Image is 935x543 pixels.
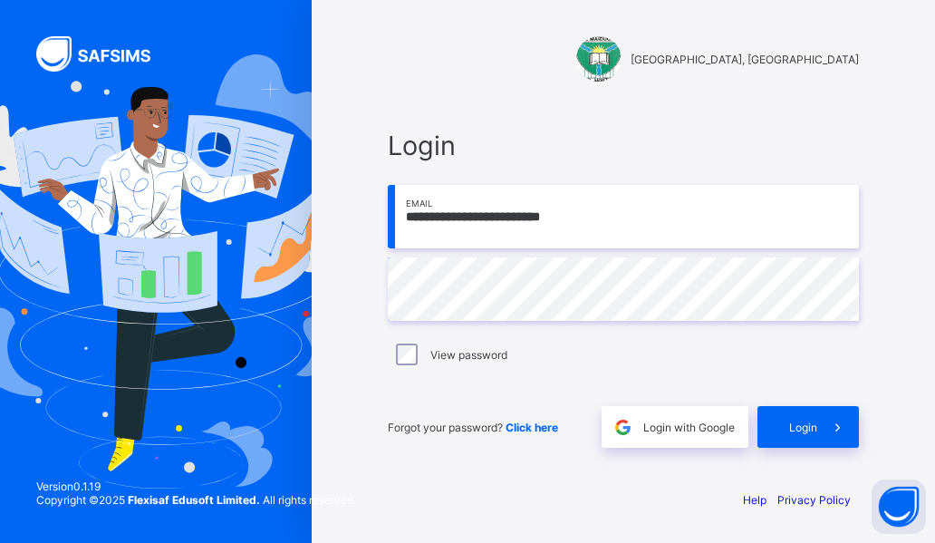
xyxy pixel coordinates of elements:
[872,480,926,534] button: Open asap
[506,421,558,434] a: Click here
[777,493,851,507] a: Privacy Policy
[612,417,633,438] img: google.396cfc9801f0270233282035f929180a.svg
[430,348,507,362] label: View password
[36,36,172,72] img: SAFSIMS Logo
[789,421,817,434] span: Login
[36,480,356,493] span: Version 0.1.19
[388,130,859,161] span: Login
[36,493,356,507] span: Copyright © 2025 All rights reserved.
[128,493,260,507] strong: Flexisaf Edusoft Limited.
[643,421,735,434] span: Login with Google
[388,421,558,434] span: Forgot your password?
[631,53,859,66] span: [GEOGRAPHIC_DATA], [GEOGRAPHIC_DATA]
[743,493,766,507] a: Help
